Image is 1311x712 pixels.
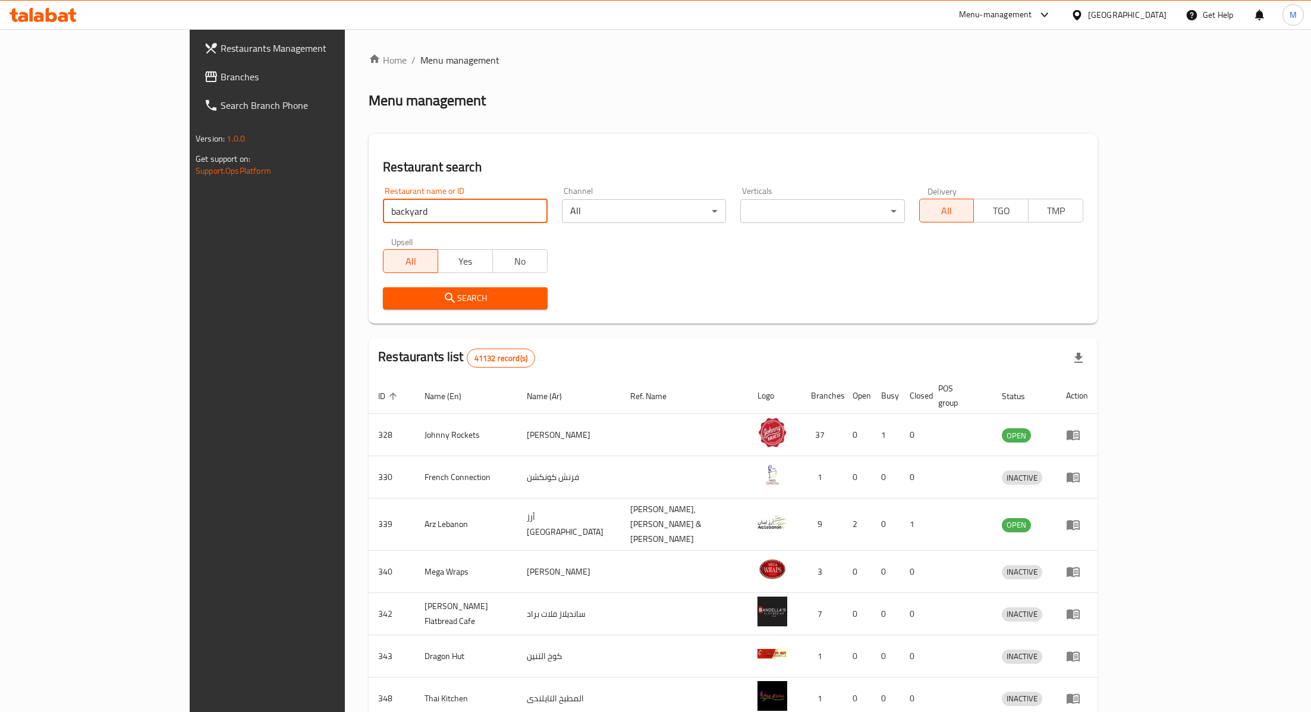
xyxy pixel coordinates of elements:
img: Mega Wraps [757,554,787,584]
div: Menu [1066,517,1088,532]
a: Search Branch Phone [194,91,408,120]
div: Menu [1066,607,1088,621]
img: Arz Lebanon [757,507,787,537]
span: Yes [443,253,488,270]
td: 9 [801,498,843,551]
button: Search [383,287,547,309]
button: All [383,249,438,273]
img: Thai Kitchen [757,681,787,711]
img: Dragon Hut [757,639,787,669]
td: [PERSON_NAME] Flatbread Cafe [415,593,517,635]
span: OPEN [1002,518,1031,532]
div: Total records count [467,349,535,368]
span: POS group [938,381,978,410]
td: 0 [872,498,900,551]
button: No [492,249,548,273]
td: 0 [872,593,900,635]
div: Menu-management [959,8,1032,22]
span: OPEN [1002,429,1031,443]
td: 0 [872,551,900,593]
th: Branches [801,378,843,414]
span: M [1290,8,1297,21]
span: 1.0.0 [227,131,245,146]
span: TGO [979,202,1024,219]
td: 1 [801,456,843,498]
nav: breadcrumb [369,53,1098,67]
h2: Restaurant search [383,158,1083,176]
button: Yes [438,249,493,273]
span: Menu management [420,53,499,67]
img: Johnny Rockets [757,418,787,447]
div: Menu [1066,691,1088,705]
span: 41132 record(s) [467,353,535,364]
div: Menu [1066,649,1088,663]
td: 0 [843,593,872,635]
span: Version: [196,131,225,146]
td: 3 [801,551,843,593]
label: Delivery [928,187,957,195]
div: INACTIVE [1002,692,1042,706]
span: Ref. Name [630,389,682,403]
li: / [411,53,416,67]
a: Branches [194,62,408,91]
label: Upsell [391,237,413,246]
th: Closed [900,378,929,414]
td: 0 [900,635,929,678]
td: كوخ التنين [517,635,621,678]
input: Search for restaurant name or ID.. [383,199,547,223]
span: Get support on: [196,151,250,167]
td: Johnny Rockets [415,414,517,456]
td: French Connection [415,456,517,498]
th: Logo [748,378,801,414]
td: 0 [900,551,929,593]
td: [PERSON_NAME] [517,551,621,593]
span: No [498,253,543,270]
div: INACTIVE [1002,607,1042,622]
div: INACTIVE [1002,565,1042,579]
td: 0 [843,414,872,456]
a: Support.OpsPlatform [196,163,271,178]
span: Name (Ar) [527,389,577,403]
img: Sandella's Flatbread Cafe [757,597,787,626]
a: Restaurants Management [194,34,408,62]
div: [GEOGRAPHIC_DATA] [1088,8,1167,21]
td: 1 [801,635,843,678]
td: 0 [900,593,929,635]
span: INACTIVE [1002,565,1042,579]
div: Menu [1066,470,1088,484]
div: OPEN [1002,428,1031,443]
td: 0 [872,456,900,498]
td: 1 [900,498,929,551]
td: فرنش كونكشن [517,456,621,498]
span: INACTIVE [1002,471,1042,485]
td: Arz Lebanon [415,498,517,551]
div: Export file [1064,344,1093,372]
td: Mega Wraps [415,551,517,593]
img: French Connection [757,460,787,490]
td: Dragon Hut [415,635,517,678]
th: Busy [872,378,900,414]
button: All [919,199,974,222]
span: INACTIVE [1002,650,1042,663]
td: [PERSON_NAME],[PERSON_NAME] & [PERSON_NAME] [621,498,749,551]
td: 0 [843,551,872,593]
td: 2 [843,498,872,551]
span: Status [1002,389,1040,403]
td: 0 [872,635,900,678]
span: Search Branch Phone [221,98,399,112]
td: سانديلاز فلات براد [517,593,621,635]
td: 37 [801,414,843,456]
th: Open [843,378,872,414]
span: Restaurants Management [221,41,399,55]
span: Search [392,291,537,306]
span: TMP [1033,202,1079,219]
button: TGO [973,199,1029,222]
div: Menu [1066,428,1088,442]
h2: Restaurants list [378,348,535,368]
td: 1 [872,414,900,456]
span: All [388,253,433,270]
td: [PERSON_NAME] [517,414,621,456]
span: INACTIVE [1002,692,1042,705]
td: 7 [801,593,843,635]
